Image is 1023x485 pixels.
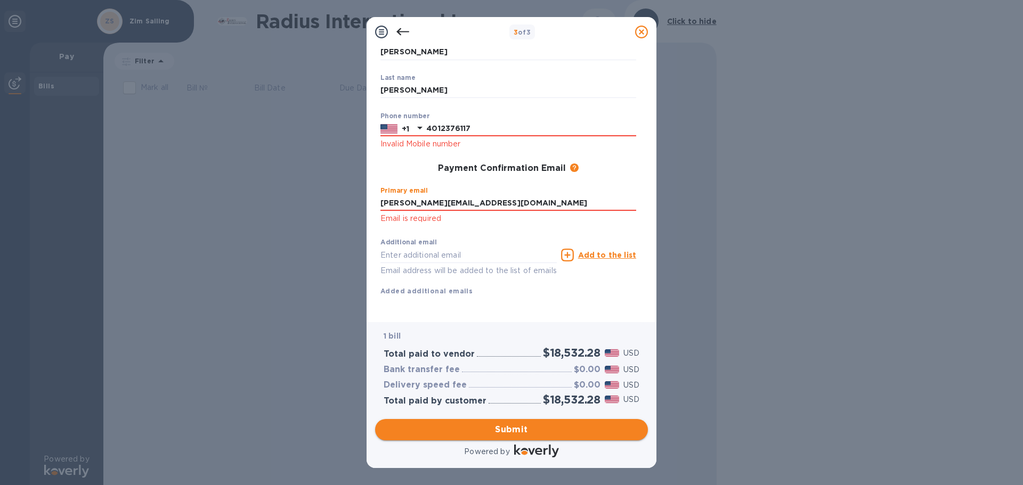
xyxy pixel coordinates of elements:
[380,265,557,277] p: Email address will be added to the list of emails
[543,393,600,406] h2: $18,532.28
[623,348,639,359] p: USD
[514,28,518,36] span: 3
[375,419,648,440] button: Submit
[384,349,475,359] h3: Total paid to vendor
[623,394,639,405] p: USD
[574,380,600,390] h3: $0.00
[380,123,397,135] img: US
[380,212,636,225] p: Email is required
[384,332,401,340] b: 1 bill
[514,28,531,36] b: of 3
[605,366,619,373] img: USD
[380,247,557,263] input: Enter additional email
[543,346,600,359] h2: $18,532.28
[380,187,428,194] label: Primary email
[623,380,639,391] p: USD
[426,121,636,137] input: Enter your phone number
[438,163,566,174] h3: Payment Confirmation Email
[464,446,509,457] p: Powered by
[384,365,460,375] h3: Bank transfer fee
[380,83,636,98] input: Enter your last name
[380,75,416,81] label: Last name
[384,380,467,390] h3: Delivery speed fee
[380,240,437,246] label: Additional email
[514,445,559,457] img: Logo
[605,396,619,403] img: USD
[574,365,600,375] h3: $0.00
[605,349,619,357] img: USD
[578,251,636,259] u: Add to the list
[380,44,636,60] input: Enter your first name
[380,195,636,211] input: Enter your primary email
[380,138,636,150] p: Invalid Mobile number
[384,423,639,436] span: Submit
[402,124,409,134] p: +1
[380,113,429,119] label: Phone number
[384,396,486,406] h3: Total paid by customer
[605,381,619,389] img: USD
[380,287,473,295] b: Added additional emails
[623,364,639,375] p: USD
